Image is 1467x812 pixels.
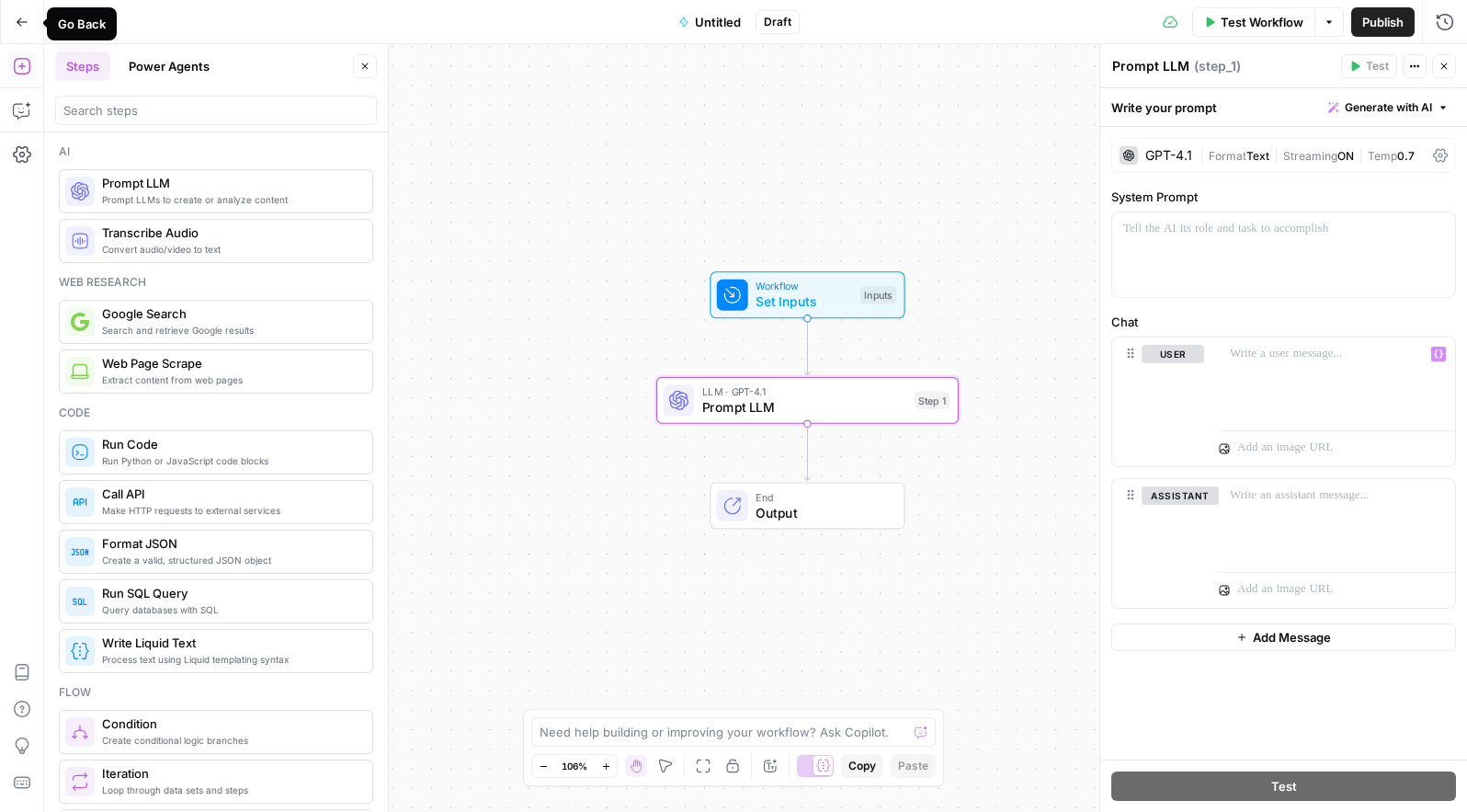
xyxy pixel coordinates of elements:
[804,318,810,375] g: Edge from start to step_1
[1112,57,1189,75] textarea: Prompt LLM
[63,101,369,120] input: Search steps
[915,392,950,409] div: Step 1
[59,684,373,701] div: Flow
[1111,188,1456,206] label: System Prompt
[891,754,936,778] button: Paste
[1111,623,1456,651] button: Add Message
[1345,99,1432,116] span: Generate with AI
[1283,149,1337,163] span: Streaming
[1221,13,1303,31] span: Test Workflow
[1253,628,1331,646] span: Add Message
[702,383,907,399] span: LLM · GPT-4.1
[764,14,791,30] span: Draft
[1397,149,1415,163] span: 0.7
[1142,345,1204,363] button: user
[102,174,358,192] span: Prompt LLM
[59,405,373,421] div: Code
[102,602,358,617] span: Query databases with SQL
[1351,7,1415,37] button: Publish
[756,489,888,505] span: End
[1354,145,1368,164] span: |
[756,279,852,294] span: Workflow
[1145,149,1192,162] div: GPT-4.1
[102,715,358,733] span: Condition
[756,292,852,312] span: Set Inputs
[804,424,810,481] g: Edge from step_1 to end
[1337,149,1354,163] span: ON
[1341,54,1397,78] button: Test
[898,758,928,774] span: Paste
[1142,486,1219,505] button: assistant
[1111,772,1456,801] button: Test
[1100,88,1467,126] div: Write your prompt
[102,304,358,323] span: Google Search
[102,534,358,553] span: Format JSON
[102,372,358,387] span: Extract content from web pages
[1362,13,1404,31] span: Publish
[118,51,221,81] button: Power Agents
[656,271,959,318] div: WorkflowSet InputsInputs
[1112,337,1204,466] div: user
[102,435,358,453] span: Run Code
[656,482,959,529] div: EndOutput
[55,51,110,81] button: Steps
[102,323,358,337] span: Search and retrieve Google results
[102,584,358,602] span: Run SQL Query
[860,286,896,303] div: Inputs
[102,764,358,783] span: Iteration
[1209,149,1246,163] span: Format
[1366,58,1389,74] span: Test
[656,377,959,424] div: LLM · GPT-4.1Prompt LLMStep 1
[102,192,358,207] span: Prompt LLMs to create or analyze content
[58,15,106,33] div: Go Back
[102,783,358,797] span: Loop through data sets and steps
[702,397,907,417] span: Prompt LLM
[695,13,741,31] span: Untitled
[1192,7,1314,37] button: Test Workflow
[1321,96,1456,120] button: Generate with AI
[102,652,358,667] span: Process text using Liquid templating syntax
[102,242,358,257] span: Convert audio/video to text
[102,553,358,567] span: Create a valid, structured JSON object
[1368,149,1397,163] span: Temp
[1271,777,1297,795] span: Test
[59,274,373,291] div: Web research
[102,223,358,242] span: Transcribe Audio
[102,733,358,748] span: Create conditional logic branches
[102,453,358,468] span: Run Python or JavaScript code blocks
[1246,149,1269,163] span: Text
[667,7,752,37] button: Untitled
[102,503,358,518] span: Make HTTP requests to external services
[102,634,358,652] span: Write Liquid Text
[1112,479,1204,608] div: assistant
[562,759,587,773] span: 106%
[848,758,876,774] span: Copy
[1111,313,1456,331] label: Chat
[841,754,883,778] button: Copy
[1269,145,1283,164] span: |
[756,503,888,522] span: Output
[102,485,358,503] span: Call API
[59,143,373,160] div: Ai
[1200,145,1209,164] span: |
[102,354,358,372] span: Web Page Scrape
[1194,57,1241,75] span: ( step_1 )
